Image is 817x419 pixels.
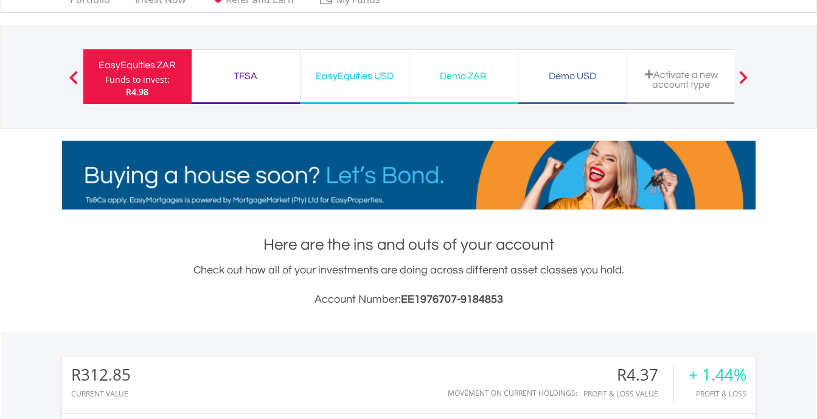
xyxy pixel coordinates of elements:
[62,291,756,308] h3: Account Number:
[448,389,577,397] div: Movement on Current Holdings:
[199,68,293,85] div: TFSA
[634,69,728,90] div: Activate a new account type
[71,390,131,398] div: CURRENT VALUE
[401,294,503,305] span: EE1976707-9184853
[71,366,131,384] div: R312.85
[583,390,673,398] div: Profit & Loss Value
[62,234,756,256] h1: Here are the ins and outs of your account
[62,141,756,209] img: EasyMortage Promotion Banner
[126,86,148,97] span: R4.98
[308,68,402,85] div: EasyEquities USD
[105,74,170,86] div: Funds to invest:
[526,68,619,85] div: Demo USD
[583,366,673,384] div: R4.37
[689,366,746,384] div: + 1.44%
[689,390,746,398] div: Profit & Loss
[62,262,756,308] div: Check out how all of your investments are doing across different asset classes you hold.
[91,57,184,74] div: EasyEquities ZAR
[417,68,510,85] div: Demo ZAR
